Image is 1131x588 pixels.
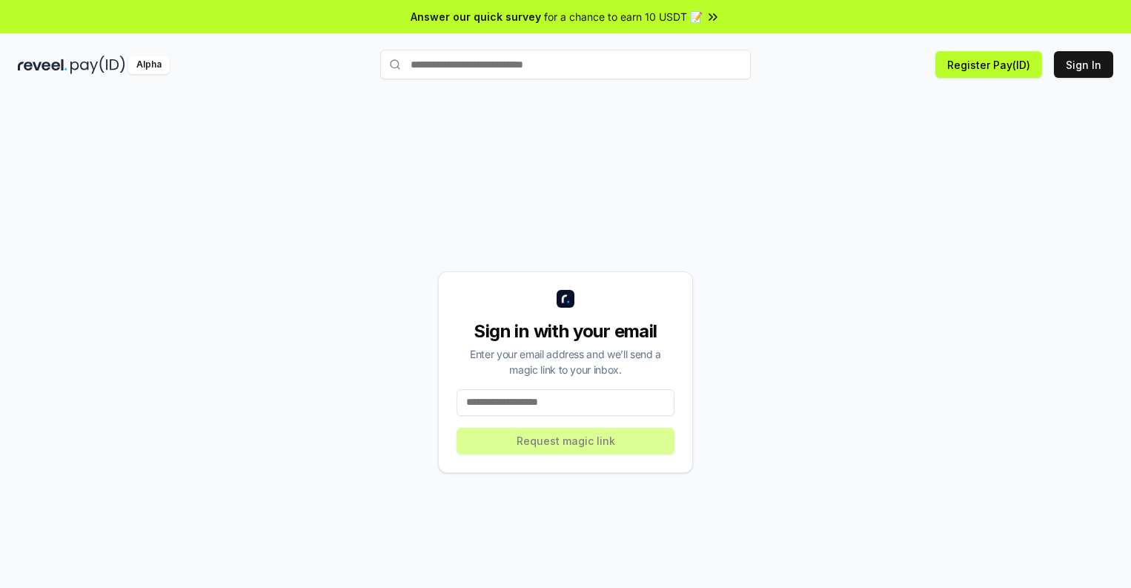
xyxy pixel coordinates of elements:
img: pay_id [70,56,125,74]
span: for a chance to earn 10 USDT 📝 [544,9,703,24]
button: Sign In [1054,51,1113,78]
span: Answer our quick survey [411,9,541,24]
div: Alpha [128,56,170,74]
button: Register Pay(ID) [935,51,1042,78]
div: Enter your email address and we’ll send a magic link to your inbox. [457,346,674,377]
div: Sign in with your email [457,320,674,343]
img: logo_small [557,290,574,308]
img: reveel_dark [18,56,67,74]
